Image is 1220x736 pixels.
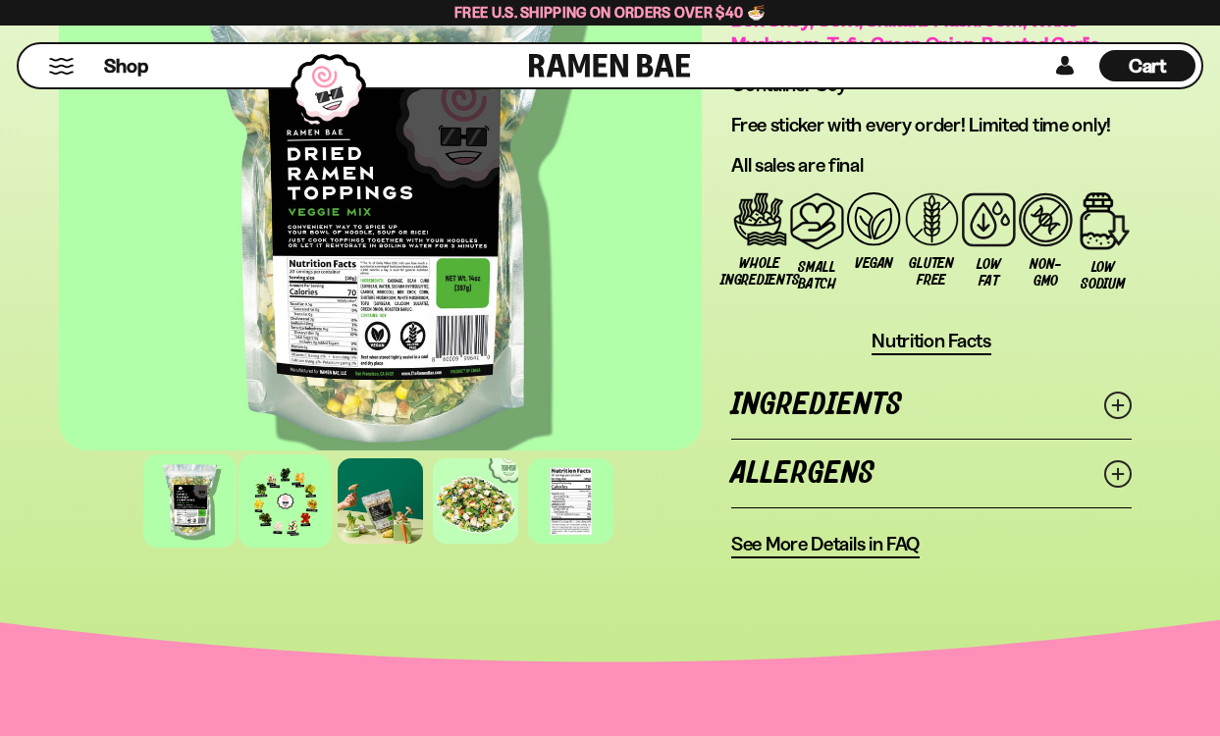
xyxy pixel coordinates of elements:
span: Small Batch [798,259,836,292]
span: Shop [104,53,148,79]
a: See More Details in FAQ [731,532,920,558]
p: All sales are final [731,153,1132,178]
span: See More Details in FAQ [731,532,920,556]
span: Low Sodium [1081,259,1126,292]
span: Non-GMO [1027,256,1064,289]
span: Free sticker with every order! Limited time only! [731,113,1111,136]
a: Shop [104,50,148,81]
span: Cart [1129,54,1167,78]
div: Cart [1099,44,1195,87]
span: Vegan [855,255,893,272]
button: Nutrition Facts [872,329,991,355]
span: Low Fat [970,256,1007,289]
span: Free U.S. Shipping on Orders over $40 🍜 [454,3,766,22]
span: Whole Ingredients [720,255,799,289]
span: Gluten Free [909,255,954,289]
button: Mobile Menu Trigger [48,58,75,75]
span: Nutrition Facts [872,329,991,353]
a: Allergens [731,440,1132,507]
a: Ingredients [731,371,1132,439]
